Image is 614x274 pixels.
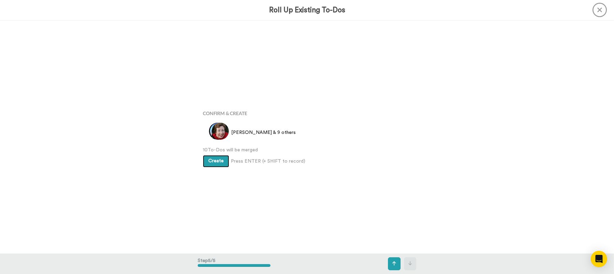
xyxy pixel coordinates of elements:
[203,155,229,167] button: Create
[198,254,270,274] div: Step 5 / 5
[203,147,411,153] span: 10 To-Dos will be merged
[208,159,224,163] span: Create
[591,251,607,267] div: Open Intercom Messenger
[231,158,305,165] span: Press ENTER (+ SHIFT to record)
[210,123,227,140] img: 36b17185-37f4-4c1b-81a1-3af771a1201d.jpg
[203,111,411,116] h4: Confirm & Create
[209,123,226,140] img: b7f13ea3-e84a-402c-8af9-6f0ab9821b3d.jpg
[269,6,345,14] h3: Roll Up Existing To-Dos
[212,123,229,140] img: 9c01be2a-0b1e-4bc4-b3bf-8d4b68c57b8d.jpg
[231,129,296,136] span: [PERSON_NAME] & 9 others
